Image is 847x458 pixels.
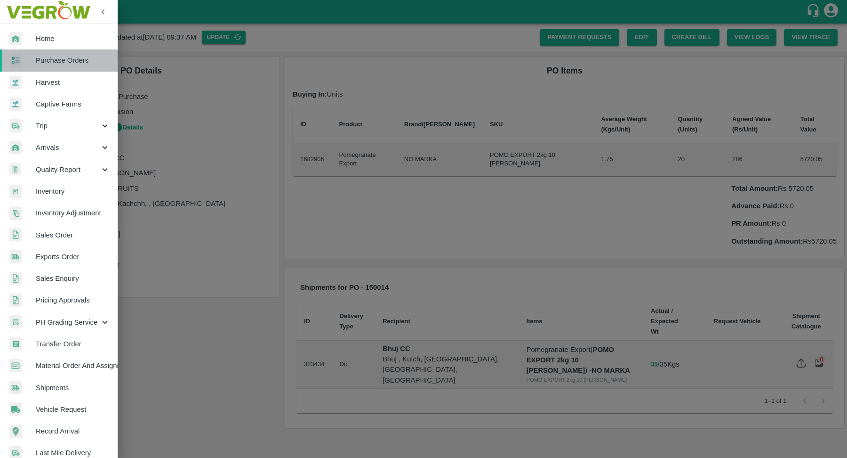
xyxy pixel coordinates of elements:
[9,315,22,329] img: whTracker
[36,164,100,175] span: Quality Report
[36,208,110,218] span: Inventory Adjustment
[9,294,22,307] img: sales
[9,97,22,111] img: harvest
[36,360,110,371] span: Material Order And Assignment
[9,32,22,46] img: whArrival
[9,228,22,242] img: sales
[9,359,22,373] img: centralMaterial
[9,141,22,155] img: whArrival
[36,33,110,44] span: Home
[9,54,22,67] img: reciept
[36,295,110,305] span: Pricing Approvals
[9,119,22,133] img: delivery
[36,55,110,65] span: Purchase Orders
[36,99,110,109] span: Captive Farms
[36,142,100,153] span: Arrivals
[9,337,22,351] img: whTransfer
[36,448,110,458] span: Last Mile Delivery
[36,383,110,393] span: Shipments
[36,230,110,240] span: Sales Order
[9,272,22,286] img: sales
[36,77,110,88] span: Harvest
[9,402,22,416] img: vehicle
[36,339,110,349] span: Transfer Order
[36,252,110,262] span: Exports Order
[9,425,22,438] img: recordArrival
[9,381,22,394] img: shipments
[36,273,110,284] span: Sales Enquiry
[9,75,22,90] img: harvest
[9,164,21,175] img: qualityReport
[36,121,100,131] span: Trip
[9,206,22,220] img: inventory
[36,426,110,436] span: Record Arrival
[9,185,22,198] img: whInventory
[36,404,110,415] span: Vehicle Request
[36,317,100,327] span: PH Grading Service
[9,250,22,263] img: shipments
[36,186,110,196] span: Inventory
